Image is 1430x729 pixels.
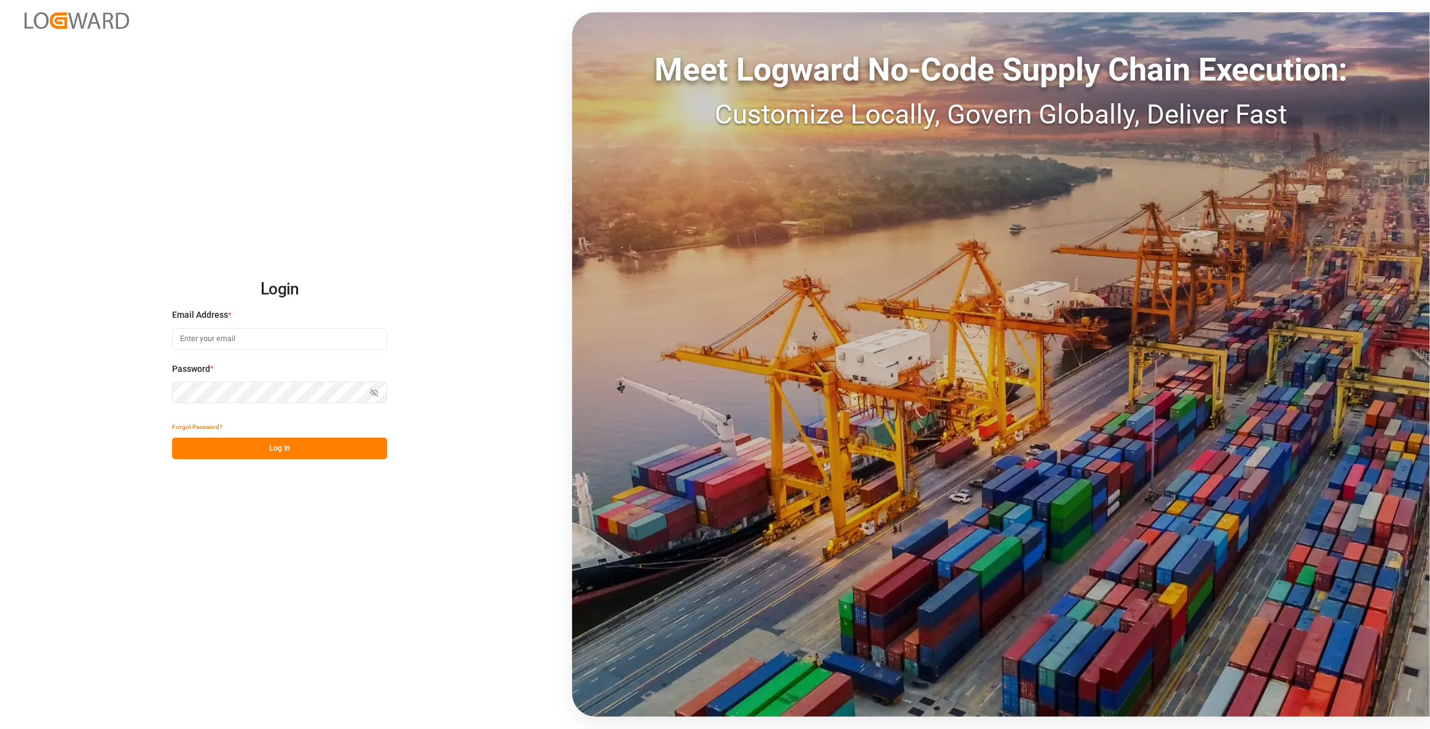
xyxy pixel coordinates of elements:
div: Customize Locally, Govern Globally, Deliver Fast [572,94,1430,135]
div: Meet Logward No-Code Supply Chain Execution: [572,46,1430,94]
span: Email Address [172,309,228,321]
img: Logward_new_orange.png [25,12,129,29]
span: Password [172,363,210,376]
h2: Login [172,270,387,309]
button: Forgot Password? [172,416,222,438]
input: Enter your email [172,328,387,350]
button: Log In [172,438,387,459]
